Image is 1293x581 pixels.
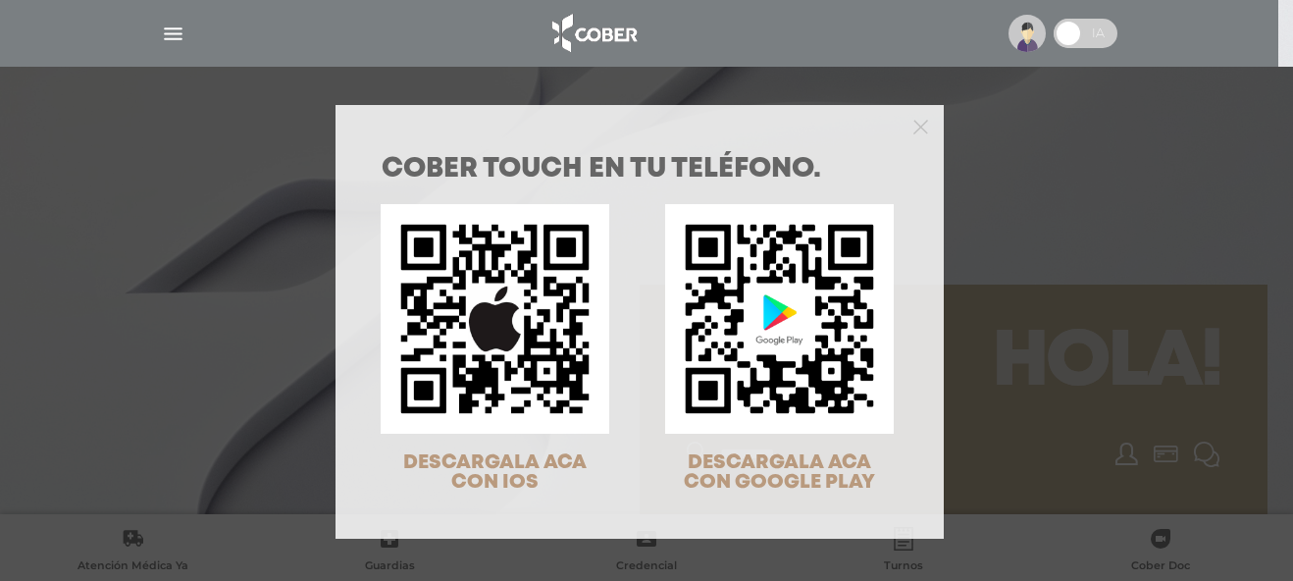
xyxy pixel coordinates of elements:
[403,453,587,492] span: DESCARGALA ACA CON IOS
[382,156,898,184] h1: COBER TOUCH en tu teléfono.
[913,117,928,134] button: Close
[665,204,894,433] img: qr-code
[684,453,875,492] span: DESCARGALA ACA CON GOOGLE PLAY
[381,204,609,433] img: qr-code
